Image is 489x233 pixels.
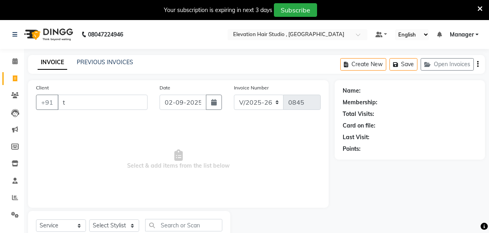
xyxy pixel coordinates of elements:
label: Invoice Number [234,84,269,91]
a: PREVIOUS INVOICES [77,59,133,66]
b: 08047224946 [88,23,123,46]
label: Client [36,84,49,91]
button: +91 [36,95,58,110]
div: Last Visit: [343,133,369,142]
label: Date [160,84,170,91]
input: Search or Scan [145,219,222,231]
div: Card on file: [343,122,375,130]
button: Create New [340,58,386,71]
input: Search by Name/Mobile/Email/Code [58,95,148,110]
div: Total Visits: [343,110,374,118]
img: logo [20,23,75,46]
div: Membership: [343,98,377,107]
button: Open Invoices [421,58,474,71]
div: Points: [343,145,361,153]
button: Save [389,58,417,71]
button: Subscribe [274,3,317,17]
div: Your subscription is expiring in next 3 days [164,6,272,14]
span: Manager [450,30,474,39]
div: Name: [343,87,361,95]
a: INVOICE [38,55,67,70]
span: Select & add items from the list below [36,120,321,200]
